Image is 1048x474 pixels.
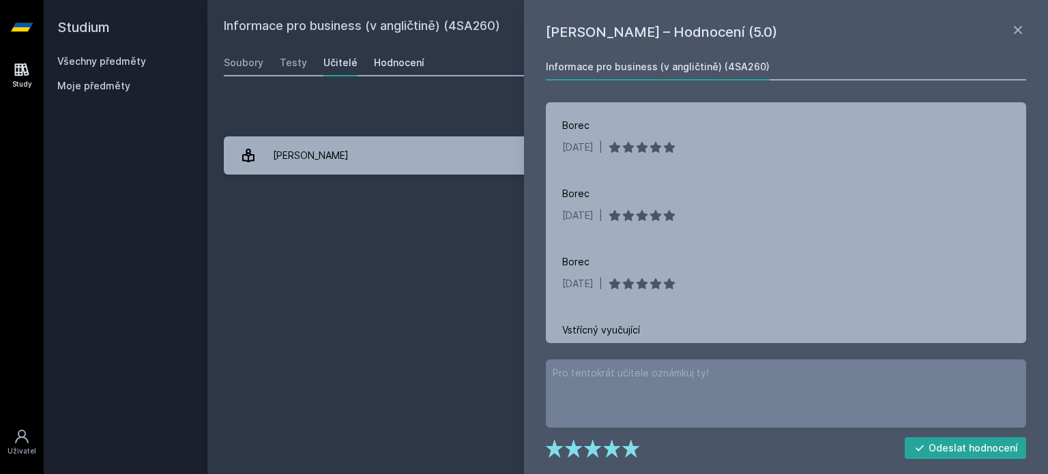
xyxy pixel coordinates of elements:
[12,79,32,89] div: Study
[280,56,307,70] div: Testy
[599,140,602,154] div: |
[224,136,1032,175] a: [PERSON_NAME] 5 hodnocení 5.0
[562,140,594,154] div: [DATE]
[562,187,589,201] div: Borec
[224,16,879,38] h2: Informace pro business (v angličtině) (4SA260)
[374,56,424,70] div: Hodnocení
[8,446,36,456] div: Uživatel
[3,55,41,96] a: Study
[224,56,263,70] div: Soubory
[224,49,263,76] a: Soubory
[273,142,349,169] div: [PERSON_NAME]
[3,421,41,463] a: Uživatel
[323,49,358,76] a: Učitelé
[57,55,146,67] a: Všechny předměty
[323,56,358,70] div: Učitelé
[374,49,424,76] a: Hodnocení
[57,79,130,93] span: Moje předměty
[280,49,307,76] a: Testy
[562,119,589,132] div: Borec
